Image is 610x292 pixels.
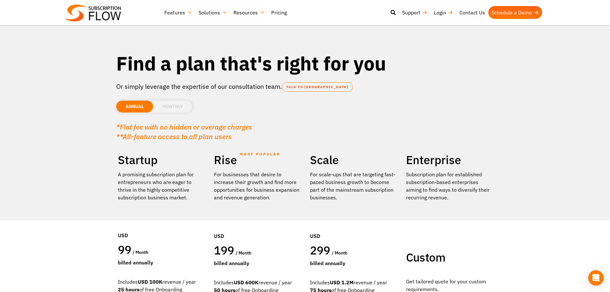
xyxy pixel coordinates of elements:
[310,171,396,201] div: For scale-ups that are targeting fast-paced business growth to become part of the mainstream subs...
[588,270,604,286] div: Open Intercom Messenger
[310,213,396,243] div: USD
[310,243,330,258] span: 299
[138,279,162,285] strong: USD 100K
[236,250,251,256] span: / month
[118,242,132,257] span: 99
[116,132,232,141] em: **All-feature access to all plan users
[332,250,347,256] span: / month
[161,6,195,19] a: Features
[406,250,445,265] span: Custom
[116,122,252,131] em: *Flat fee with no hidden or overage charges
[406,153,492,167] h2: Enterprise
[268,6,290,19] a: Pricing
[240,147,280,162] span: MOST POPULAR
[399,6,431,19] a: Support
[282,82,353,92] a: TALK TO [GEOGRAPHIC_DATA]
[118,153,204,167] h2: Startup
[153,101,192,113] li: MONTHLY
[310,259,396,267] div: Billed Annually
[214,213,300,243] div: USD
[234,279,258,286] strong: USD 600K
[406,171,492,201] p: Subscription plan for established subscription-based enterprises aiming to find ways to diversify...
[330,279,354,286] strong: USD 1.2M
[230,6,268,19] a: Resources
[133,249,148,255] span: / month
[214,153,300,167] h2: Rise
[195,6,230,19] a: Solutions
[214,259,300,267] div: Billed Annually
[456,6,488,19] a: Contact Us
[116,51,494,75] h1: Find a plan that's right for you
[118,259,204,266] div: Billed Annually
[214,243,234,258] span: 199
[118,171,204,201] p: A promising subscription plan for entrepreneurs who are eager to thrive in the highly competitive...
[116,82,494,91] p: Or simply leverage the expertise of our consultation team.
[118,212,204,242] div: USD
[214,171,300,201] div: For businesses that desire to increase their growth and find more opportunities for business expa...
[431,6,456,19] a: Login
[116,101,153,113] li: ANNUAL
[65,4,121,21] img: Subscriptionflow
[488,6,542,19] a: Schedule a Demo
[310,153,396,167] h2: Scale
